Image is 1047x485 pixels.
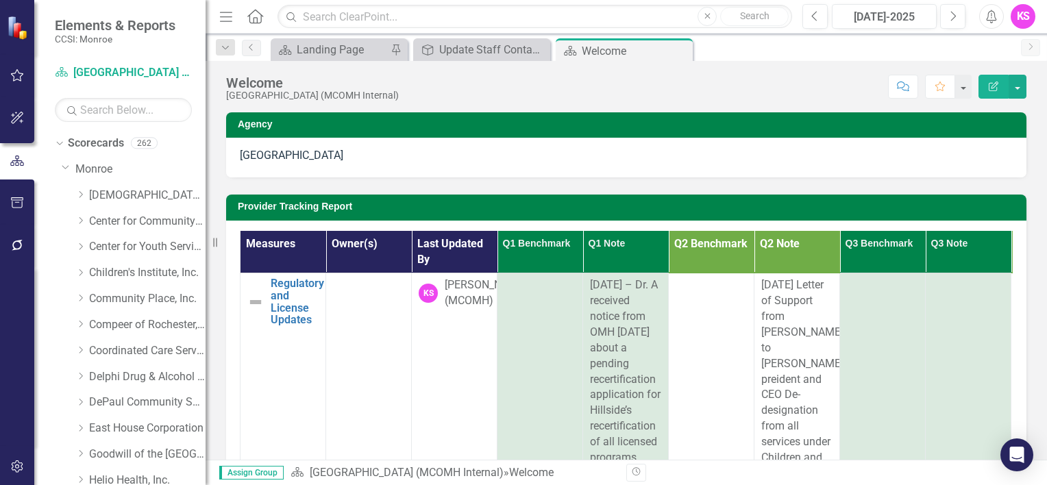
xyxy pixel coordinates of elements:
[7,16,31,40] img: ClearPoint Strategy
[240,148,1013,164] p: [GEOGRAPHIC_DATA]
[1011,4,1035,29] button: KS
[832,4,937,29] button: [DATE]-2025
[837,9,932,25] div: [DATE]-2025
[310,466,504,479] a: [GEOGRAPHIC_DATA] (MCOMH Internal)
[238,119,1020,129] h3: Agency
[89,447,206,462] a: Goodwill of the [GEOGRAPHIC_DATA]
[89,369,206,385] a: Delphi Drug & Alcohol Council
[720,7,789,26] button: Search
[271,277,324,325] a: Regulatory and License Updates
[226,75,399,90] div: Welcome
[445,277,527,309] div: [PERSON_NAME] (MCOMH)
[89,239,206,255] a: Center for Youth Services, Inc.
[89,188,206,203] a: [DEMOGRAPHIC_DATA] Charities Family & Community Services
[131,138,158,149] div: 262
[509,466,554,479] div: Welcome
[740,10,769,21] span: Search
[89,317,206,333] a: Compeer of Rochester, Inc.
[238,201,1020,212] h3: Provider Tracking Report
[89,265,206,281] a: Children's Institute, Inc.
[75,162,206,177] a: Monroe
[89,291,206,307] a: Community Place, Inc.
[89,395,206,410] a: DePaul Community Services, lnc.
[55,98,192,122] input: Search Below...
[582,42,689,60] div: Welcome
[55,34,175,45] small: CCSI: Monroe
[89,214,206,229] a: Center for Community Alternatives
[291,465,616,481] div: »
[55,17,175,34] span: Elements & Reports
[417,41,547,58] a: Update Staff Contacts and Website Link on Agency Landing Page
[247,294,264,310] img: Not Defined
[89,421,206,436] a: East House Corporation
[55,65,192,81] a: [GEOGRAPHIC_DATA] (MCOMH Internal)
[278,5,792,29] input: Search ClearPoint...
[439,41,547,58] div: Update Staff Contacts and Website Link on Agency Landing Page
[219,466,284,480] span: Assign Group
[274,41,387,58] a: Landing Page
[226,90,399,101] div: [GEOGRAPHIC_DATA] (MCOMH Internal)
[419,284,438,303] div: KS
[297,41,387,58] div: Landing Page
[1000,438,1033,471] div: Open Intercom Messenger
[68,136,124,151] a: Scorecards
[89,343,206,359] a: Coordinated Care Services Inc.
